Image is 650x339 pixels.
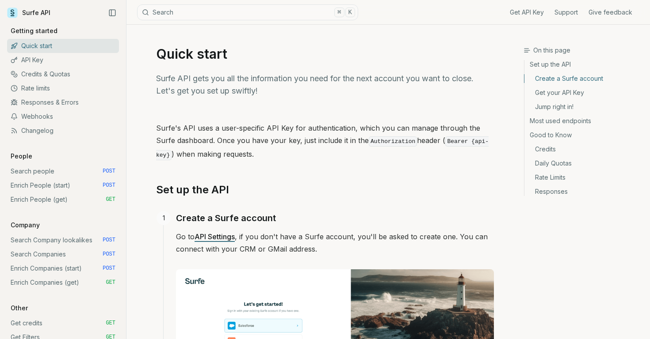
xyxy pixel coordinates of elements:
[103,182,115,189] span: POST
[7,95,119,109] a: Responses & Errors
[7,178,119,192] a: Enrich People (start) POST
[195,232,235,241] a: API Settings
[7,261,119,275] a: Enrich Companies (start) POST
[7,53,119,67] a: API Key
[103,237,115,244] span: POST
[156,122,494,162] p: Surfe's API uses a user-specific API Key for authentication, which you can manage through the Sur...
[524,170,643,185] a: Rate Limits
[7,81,119,95] a: Rate limits
[524,86,643,100] a: Get your API Key
[156,46,494,62] h1: Quick start
[106,6,119,19] button: Collapse Sidebar
[7,275,119,290] a: Enrich Companies (get) GET
[345,8,355,17] kbd: K
[7,152,36,161] p: People
[7,221,43,230] p: Company
[106,196,115,203] span: GET
[524,60,643,72] a: Set up the API
[510,8,544,17] a: Get API Key
[103,251,115,258] span: POST
[7,26,61,35] p: Getting started
[7,124,119,138] a: Changelog
[524,142,643,156] a: Credits
[524,128,643,142] a: Good to Know
[7,6,50,19] a: Surfe API
[176,230,494,255] p: Go to , if you don't have a Surfe account, you'll be asked to create one. You can connect with yo...
[7,304,31,313] p: Other
[156,183,229,197] a: Set up the API
[7,109,119,124] a: Webhooks
[137,4,358,20] button: Search⌘K
[156,72,494,97] p: Surfe API gets you all the information you need for the next account you want to close. Let's get...
[524,156,643,170] a: Daily Quotas
[334,8,344,17] kbd: ⌘
[369,136,417,147] code: Authorization
[7,164,119,178] a: Search people POST
[554,8,578,17] a: Support
[7,67,119,81] a: Credits & Quotas
[103,168,115,175] span: POST
[176,211,276,225] a: Create a Surfe account
[524,185,643,196] a: Responses
[106,320,115,327] span: GET
[7,247,119,261] a: Search Companies POST
[106,279,115,286] span: GET
[524,46,643,55] h3: On this page
[524,114,643,128] a: Most used endpoints
[7,39,119,53] a: Quick start
[7,316,119,330] a: Get credits GET
[7,233,119,247] a: Search Company lookalikes POST
[524,100,643,114] a: Jump right in!
[524,72,643,86] a: Create a Surfe account
[103,265,115,272] span: POST
[7,192,119,207] a: Enrich People (get) GET
[589,8,632,17] a: Give feedback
